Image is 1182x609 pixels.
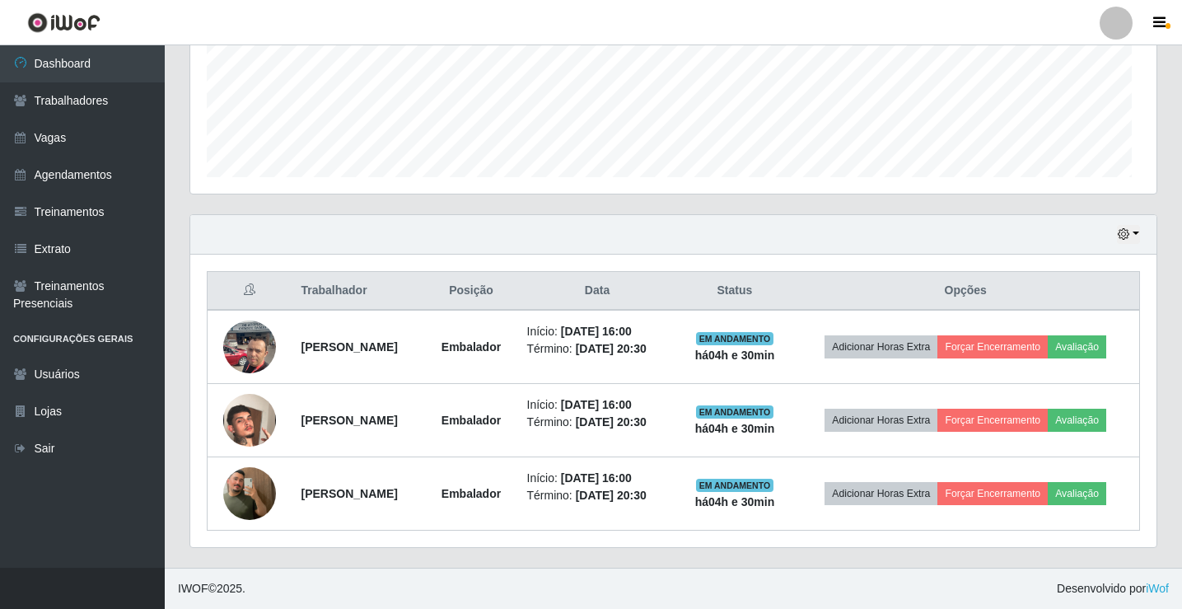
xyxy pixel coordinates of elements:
strong: [PERSON_NAME] [301,414,397,427]
button: Adicionar Horas Extra [825,335,937,358]
li: Término: [527,487,668,504]
li: Término: [527,340,668,358]
th: Posição [425,272,516,311]
button: Forçar Encerramento [937,335,1048,358]
strong: [PERSON_NAME] [301,340,397,354]
img: 1710346365517.jpeg [223,312,276,382]
img: 1726002463138.jpeg [223,373,276,467]
button: Avaliação [1048,482,1106,505]
strong: Embalador [441,414,501,427]
span: © 2025 . [178,580,245,597]
button: Forçar Encerramento [937,409,1048,432]
span: IWOF [178,582,208,595]
button: Avaliação [1048,335,1106,358]
strong: Embalador [441,340,501,354]
strong: Embalador [441,487,501,500]
th: Opções [792,272,1139,311]
th: Status [678,272,792,311]
span: EM ANDAMENTO [696,332,774,345]
li: Início: [527,396,668,414]
li: Início: [527,470,668,487]
time: [DATE] 16:00 [561,471,632,485]
th: Data [517,272,678,311]
img: CoreUI Logo [27,12,100,33]
img: 1743729156347.jpeg [223,447,276,541]
strong: há 04 h e 30 min [695,422,775,435]
li: Início: [527,323,668,340]
strong: [PERSON_NAME] [301,487,397,500]
button: Forçar Encerramento [937,482,1048,505]
time: [DATE] 16:00 [561,398,632,411]
span: EM ANDAMENTO [696,405,774,419]
time: [DATE] 20:30 [576,489,647,502]
span: EM ANDAMENTO [696,479,774,492]
time: [DATE] 16:00 [561,325,632,338]
li: Término: [527,414,668,431]
button: Adicionar Horas Extra [825,482,937,505]
a: iWof [1146,582,1169,595]
span: Desenvolvido por [1057,580,1169,597]
strong: há 04 h e 30 min [695,349,775,362]
time: [DATE] 20:30 [576,415,647,429]
button: Avaliação [1048,409,1106,432]
time: [DATE] 20:30 [576,342,647,355]
th: Trabalhador [291,272,425,311]
strong: há 04 h e 30 min [695,495,775,508]
button: Adicionar Horas Extra [825,409,937,432]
